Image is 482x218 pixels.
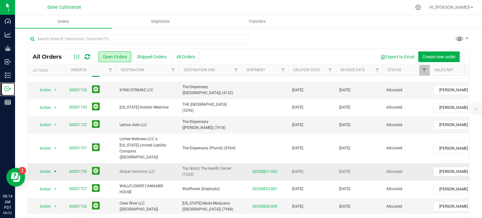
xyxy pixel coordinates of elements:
span: Livfree Wellness LCC a [US_STATE] Limited Liability Company ([GEOGRAPHIC_DATA]) [120,136,175,160]
span: Create new order [422,54,456,59]
span: Dune Cultivation [47,5,81,10]
span: [DATE] [292,122,303,128]
a: 20250820-009 [252,204,277,209]
a: 00001726 [69,204,87,210]
inline-svg: Reports [5,99,11,105]
span: select [51,167,59,176]
span: [DATE] [292,87,303,93]
inline-svg: Outbound [5,86,11,92]
span: Wallflower (Inspirada) [182,186,238,192]
span: Allocated [386,186,426,192]
span: [DATE] [339,87,350,93]
span: Clear River LLC ([GEOGRAPHIC_DATA]) [120,200,175,212]
a: Order ID [71,68,87,72]
a: 00001733 [69,104,87,110]
span: Action [34,103,51,112]
span: select [51,86,59,94]
span: Action [34,120,51,129]
p: 08/22 [3,210,12,215]
span: select [51,185,59,194]
button: Export to Excel [376,51,418,62]
inline-svg: Inventory [5,72,11,78]
span: select [51,144,59,153]
a: Destination DBA [184,68,215,72]
a: Shipment [246,68,265,72]
span: select [51,103,59,112]
a: Transfers [209,15,306,28]
span: [DATE] [339,122,350,128]
span: [DATE] [339,104,350,110]
span: [DATE] [292,104,303,110]
span: [US_STATE] Holistic Medicine [120,104,175,110]
input: Search Order ID, Destination, Customer PO... [28,34,249,44]
p: 08:14 AM PDT [3,194,12,210]
span: [DATE] [292,145,303,151]
span: The Dispensary ([GEOGRAPHIC_DATA]) (4132) [182,84,238,96]
span: [PERSON_NAME] [434,167,480,176]
span: Action [34,86,51,94]
span: WALLFLOWER CANNABIS HOUSE [120,183,175,195]
span: Action [34,185,51,194]
span: [DATE] [339,204,350,210]
a: Filter [325,65,335,76]
span: [PERSON_NAME] [434,103,480,112]
span: Allocated [386,204,426,210]
button: All Orders [172,51,199,62]
span: [DATE] [292,204,303,210]
span: THE [GEOGRAPHIC_DATA] (3296) [182,102,238,114]
span: Allocated [386,87,426,93]
a: Status [388,68,401,72]
a: Filter [372,65,383,76]
a: Orders [15,15,112,28]
button: Open Orders [99,51,131,62]
a: Filter [278,65,288,76]
span: All Orders [33,53,68,60]
inline-svg: Inbound [5,59,11,65]
a: Filter [231,65,241,76]
a: Destination [121,68,144,72]
a: 00001732 [69,122,87,128]
span: Allocated [386,104,426,110]
span: select [51,120,59,129]
a: Filter [419,65,430,76]
a: 00001727 [69,186,87,192]
span: Allocated [386,122,426,128]
span: [PERSON_NAME] [434,185,480,194]
span: [PERSON_NAME] [434,86,480,94]
span: The Dispensary (Plumb) (9364) [182,145,238,151]
span: Orders [49,19,78,24]
span: [DATE] [339,145,350,151]
span: Allocated [386,169,426,175]
span: Action [34,202,51,211]
a: Delivery Date [293,68,320,72]
a: Sales Rep [435,68,453,72]
span: KYND-STRAINZ LCC [120,87,175,93]
span: The Dispensary ([PERSON_NAME]) (7918) [182,119,238,131]
span: [PERSON_NAME] [434,144,480,153]
span: [DATE] [292,169,303,175]
span: Allocated [386,145,426,151]
iframe: Resource center unread badge [19,167,26,174]
span: Transfers [240,19,274,24]
div: Manage settings [414,4,422,10]
div: Actions [33,68,63,73]
button: Create new order [418,51,460,62]
span: [PERSON_NAME] [434,120,480,129]
a: 00001735 [69,87,87,93]
span: Global Harmony LLC [120,169,175,175]
span: Action [34,144,51,153]
inline-svg: Grow [5,45,11,51]
span: [US_STATE] Made Marijuana ([GEOGRAPHIC_DATA]) (7948) [182,200,238,212]
span: Action [34,167,51,176]
span: [DATE] [292,186,303,192]
a: 20250822-001 [252,187,277,191]
a: Invoice Date [340,68,365,72]
span: Lemon Aide LLC [120,122,175,128]
a: Filter [168,65,179,76]
span: Shipments [142,19,178,24]
a: 20250821-002 [252,169,277,174]
span: [DATE] [339,186,350,192]
inline-svg: Analytics [5,32,11,38]
span: Top Notch The Health Center (1333) [182,166,238,178]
